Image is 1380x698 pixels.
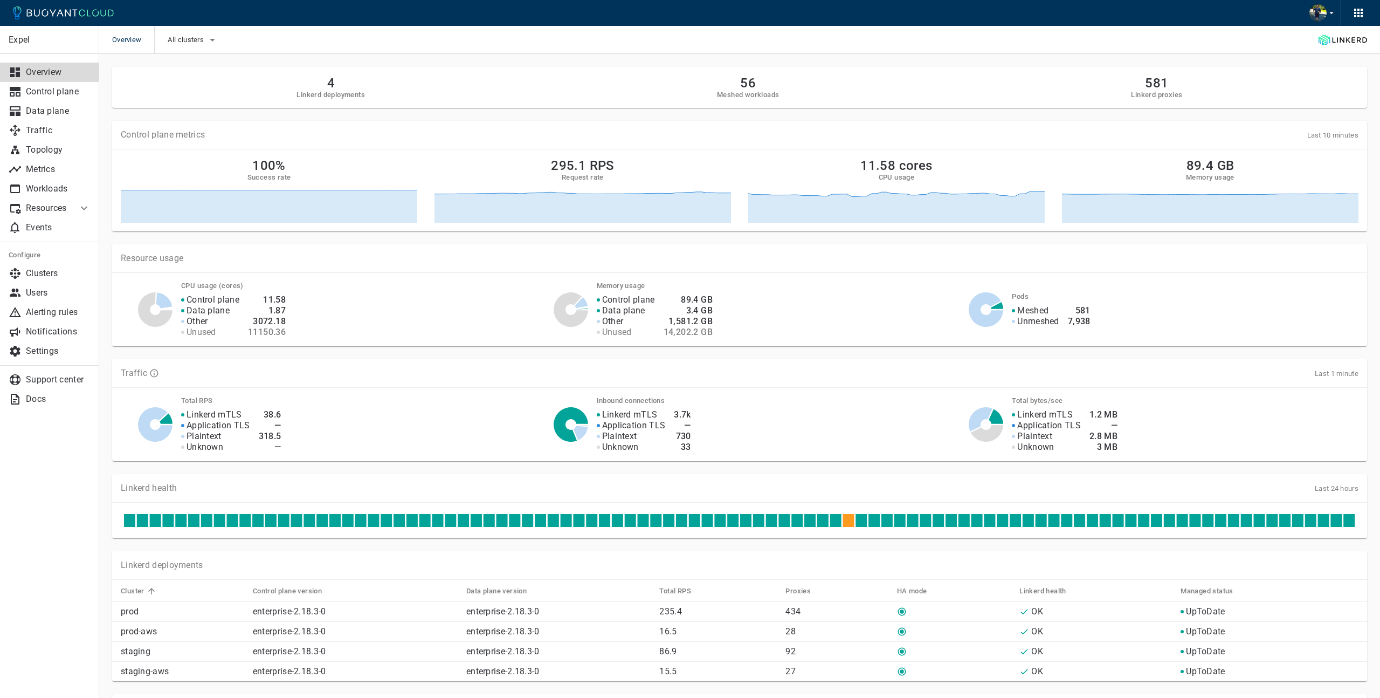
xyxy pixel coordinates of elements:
[434,158,731,223] a: 295.1 RPSRequest rate
[1186,666,1225,677] p: UpToDate
[296,91,365,99] h5: Linkerd deployments
[602,327,632,338] p: Unused
[26,346,91,357] p: Settings
[602,316,624,327] p: Other
[1307,131,1359,139] span: Last 10 minutes
[1017,442,1054,453] p: Unknown
[1089,420,1117,431] h4: —
[248,316,286,327] h4: 3072.18
[664,316,713,327] h4: 1,581.2 GB
[466,666,540,676] a: enterprise-2.18.3-0
[253,586,336,596] span: Control plane version
[1017,305,1048,316] p: Meshed
[466,646,540,656] a: enterprise-2.18.3-0
[1017,409,1073,420] p: Linkerd mTLS
[1068,305,1091,316] h4: 581
[26,125,91,136] p: Traffic
[466,606,540,617] a: enterprise-2.18.3-0
[253,606,326,617] a: enterprise-2.18.3-0
[1089,431,1117,442] h4: 2.8 MB
[1131,91,1182,99] h5: Linkerd proxies
[674,409,691,420] h4: 3.7k
[149,368,159,378] svg: TLS data is compiled from traffic seen by Linkerd proxies. RPS and TCP bytes reflect both inbound...
[1068,316,1091,327] h4: 7,938
[602,305,645,316] p: Data plane
[664,305,713,316] h4: 3.4 GB
[1017,431,1052,442] p: Plaintext
[659,606,777,617] p: 235.4
[187,420,250,431] p: Application TLS
[187,442,223,453] p: Unknown
[1062,158,1358,223] a: 89.4 GBMemory usage
[9,251,91,259] h5: Configure
[717,76,779,91] h2: 56
[897,586,941,596] span: HA mode
[168,32,219,48] button: All clusters
[187,295,239,305] p: Control plane
[121,129,205,140] p: Control plane metrics
[248,295,286,305] h4: 11.58
[187,327,216,338] p: Unused
[26,222,91,233] p: Events
[26,374,91,385] p: Support center
[466,626,540,637] a: enterprise-2.18.3-0
[785,606,888,617] p: 434
[466,586,541,596] span: Data plane version
[26,268,91,279] p: Clusters
[664,327,713,338] h4: 14,202.2 GB
[659,587,691,596] h5: Total RPS
[1186,626,1225,637] p: UpToDate
[785,646,888,657] p: 92
[1131,76,1182,91] h2: 581
[1031,666,1043,677] p: OK
[26,394,91,405] p: Docs
[253,626,326,637] a: enterprise-2.18.3-0
[248,305,286,316] h4: 1.87
[259,409,281,420] h4: 38.6
[1309,4,1327,22] img: Bjorn Stange
[674,420,691,431] h4: —
[602,420,666,431] p: Application TLS
[121,587,144,596] h5: Cluster
[1181,587,1233,596] h5: Managed status
[187,431,222,442] p: Plaintext
[674,442,691,453] h4: 33
[121,483,177,494] p: Linkerd health
[26,307,91,318] p: Alerting rules
[121,560,203,571] p: Linkerd deployments
[1186,606,1225,617] p: UpToDate
[168,36,206,44] span: All clusters
[1089,409,1117,420] h4: 1.2 MB
[121,626,244,637] p: prod-aws
[121,586,158,596] span: Cluster
[879,173,915,182] h5: CPU usage
[748,158,1045,223] a: 11.58 coresCPU usage
[121,646,244,657] p: staging
[253,587,322,596] h5: Control plane version
[253,666,326,676] a: enterprise-2.18.3-0
[248,327,286,338] h4: 11150.36
[112,26,154,54] span: Overview
[659,646,777,657] p: 86.9
[1017,420,1081,431] p: Application TLS
[26,67,91,78] p: Overview
[1031,606,1043,617] p: OK
[26,164,91,175] p: Metrics
[26,326,91,337] p: Notifications
[26,145,91,155] p: Topology
[1181,586,1247,596] span: Managed status
[1031,646,1043,657] p: OK
[26,288,91,298] p: Users
[187,316,208,327] p: Other
[26,203,69,214] p: Resources
[659,666,777,677] p: 15.5
[602,409,658,420] p: Linkerd mTLS
[659,626,777,637] p: 16.5
[1019,587,1066,596] h5: Linkerd health
[26,183,91,194] p: Workloads
[121,606,244,617] p: prod
[187,409,242,420] p: Linkerd mTLS
[259,431,281,442] h4: 318.5
[121,253,1358,264] p: Resource usage
[121,158,417,223] a: 100%Success rate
